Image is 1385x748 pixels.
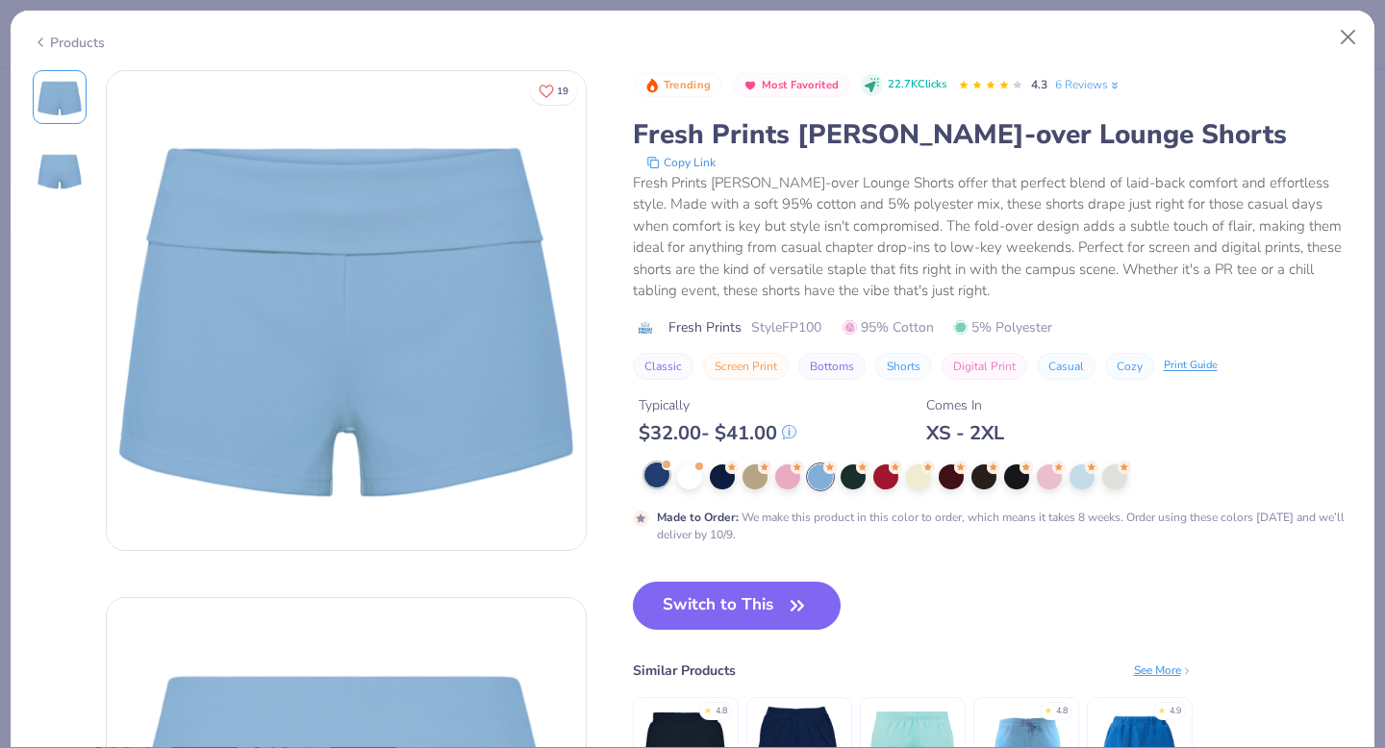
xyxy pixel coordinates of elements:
span: 19 [557,87,568,96]
button: Screen Print [703,353,789,380]
strong: Made to Order : [657,510,739,525]
div: ★ [1045,705,1052,712]
button: Shorts [875,353,932,380]
a: 6 Reviews [1055,76,1121,93]
div: Products [33,33,105,53]
button: Like [530,77,577,105]
div: Fresh Prints [PERSON_NAME]-over Lounge Shorts [633,116,1353,153]
div: 4.8 [716,705,727,718]
button: Digital Print [942,353,1027,380]
button: Casual [1037,353,1095,380]
div: Comes In [926,395,1004,415]
button: Classic [633,353,693,380]
span: 95% Cotton [843,317,934,337]
div: XS - 2XL [926,421,1004,445]
div: 4.9 [1170,705,1181,718]
button: Close [1330,19,1367,56]
div: Print Guide [1164,358,1218,374]
button: Cozy [1105,353,1154,380]
button: Switch to This [633,582,842,630]
div: Similar Products [633,661,736,681]
div: 4.8 [1056,705,1068,718]
div: $ 32.00 - $ 41.00 [639,421,796,445]
span: 22.7K Clicks [888,77,946,93]
span: Most Favorited [762,80,839,90]
span: 5% Polyester [953,317,1052,337]
img: Back [37,147,83,193]
span: 4.3 [1031,77,1047,92]
img: Front [107,71,586,550]
span: Style FP100 [751,317,821,337]
div: See More [1134,661,1193,679]
img: Front [37,74,83,120]
span: Fresh Prints [668,317,742,337]
button: Badge Button [733,73,849,98]
div: ★ [1158,705,1166,712]
img: Most Favorited sort [743,78,758,93]
img: Trending sort [644,78,660,93]
button: Badge Button [635,73,721,98]
div: ★ [704,705,712,712]
span: Trending [664,80,711,90]
button: copy to clipboard [641,153,721,172]
button: Bottoms [798,353,866,380]
img: brand logo [633,320,659,336]
div: We make this product in this color to order, which means it takes 8 weeks. Order using these colo... [657,509,1353,543]
div: Typically [639,395,796,415]
div: 4.3 Stars [958,70,1023,101]
div: Fresh Prints [PERSON_NAME]-over Lounge Shorts offer that perfect blend of laid-back comfort and e... [633,172,1353,302]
